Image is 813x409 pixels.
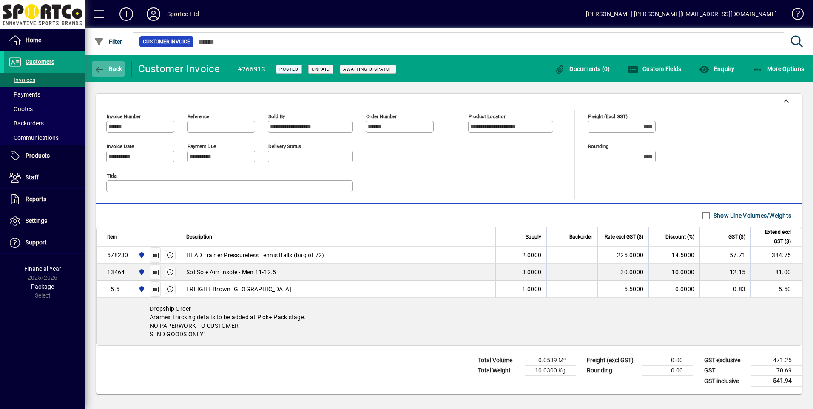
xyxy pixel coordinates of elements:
[474,355,525,366] td: Total Volume
[700,366,751,376] td: GST
[138,62,220,76] div: Customer Invoice
[9,105,33,112] span: Quotes
[586,7,777,21] div: [PERSON_NAME] [PERSON_NAME][EMAIL_ADDRESS][DOMAIN_NAME]
[343,66,393,72] span: Awaiting Dispatch
[4,145,85,167] a: Products
[700,376,751,386] td: GST inclusive
[642,366,693,376] td: 0.00
[26,196,46,202] span: Reports
[26,37,41,43] span: Home
[107,173,117,179] mat-label: Title
[665,232,694,241] span: Discount (%)
[143,37,190,46] span: Customer Invoice
[85,61,132,77] app-page-header-button: Back
[26,239,47,246] span: Support
[24,265,61,272] span: Financial Year
[92,61,125,77] button: Back
[26,58,54,65] span: Customers
[4,30,85,51] a: Home
[522,285,542,293] span: 1.0000
[279,66,298,72] span: Posted
[469,114,506,119] mat-label: Product location
[97,298,802,345] div: Dropship Order Aramex Tracking details to be added at Pick+ Pack stage. NO PAPERWORK TO CUSTOMER ...
[648,264,699,281] td: 10.0000
[642,355,693,366] td: 0.00
[751,355,802,366] td: 471.25
[753,65,804,72] span: More Options
[107,268,125,276] div: 13464
[4,87,85,102] a: Payments
[603,285,643,293] div: 5.5000
[92,34,125,49] button: Filter
[555,65,610,72] span: Documents (0)
[628,65,682,72] span: Custom Fields
[186,285,291,293] span: FREIGHT Brown [GEOGRAPHIC_DATA]
[186,268,276,276] span: Sof Sole Airr Insole - Men 11-12.5
[626,61,684,77] button: Custom Fields
[312,66,330,72] span: Unpaid
[583,366,642,376] td: Rounding
[268,143,301,149] mat-label: Delivery status
[238,62,266,76] div: #266913
[9,134,59,141] span: Communications
[751,376,802,386] td: 541.94
[4,210,85,232] a: Settings
[750,281,802,298] td: 5.50
[648,247,699,264] td: 14.5000
[107,285,119,293] div: F5.5
[4,189,85,210] a: Reports
[605,232,643,241] span: Rate excl GST ($)
[188,143,216,149] mat-label: Payment due
[756,227,791,246] span: Extend excl GST ($)
[4,232,85,253] a: Support
[9,77,35,83] span: Invoices
[107,232,117,241] span: Item
[188,114,209,119] mat-label: Reference
[4,102,85,116] a: Quotes
[697,61,736,77] button: Enquiry
[699,281,750,298] td: 0.83
[750,264,802,281] td: 81.00
[525,366,576,376] td: 10.0300 Kg
[553,61,612,77] button: Documents (0)
[186,232,212,241] span: Description
[4,167,85,188] a: Staff
[750,247,802,264] td: 384.75
[603,251,643,259] div: 225.0000
[4,131,85,145] a: Communications
[648,281,699,298] td: 0.0000
[140,6,167,22] button: Profile
[525,355,576,366] td: 0.0539 M³
[26,217,47,224] span: Settings
[785,2,802,29] a: Knowledge Base
[107,251,128,259] div: 578230
[167,7,199,21] div: Sportco Ltd
[699,264,750,281] td: 12.15
[522,251,542,259] span: 2.0000
[4,116,85,131] a: Backorders
[526,232,541,241] span: Supply
[699,247,750,264] td: 57.71
[522,268,542,276] span: 3.0000
[712,211,791,220] label: Show Line Volumes/Weights
[26,152,50,159] span: Products
[728,232,745,241] span: GST ($)
[700,355,751,366] td: GST exclusive
[136,250,146,260] span: Sportco Ltd Warehouse
[603,268,643,276] div: 30.0000
[583,355,642,366] td: Freight (excl GST)
[136,267,146,277] span: Sportco Ltd Warehouse
[186,251,324,259] span: HEAD Trainer Pressureless Tennis Balls (bag of 72)
[107,143,134,149] mat-label: Invoice date
[366,114,397,119] mat-label: Order number
[26,174,39,181] span: Staff
[474,366,525,376] td: Total Weight
[9,91,40,98] span: Payments
[588,114,628,119] mat-label: Freight (excl GST)
[699,65,734,72] span: Enquiry
[94,38,122,45] span: Filter
[136,284,146,294] span: Sportco Ltd Warehouse
[569,232,592,241] span: Backorder
[9,120,44,127] span: Backorders
[113,6,140,22] button: Add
